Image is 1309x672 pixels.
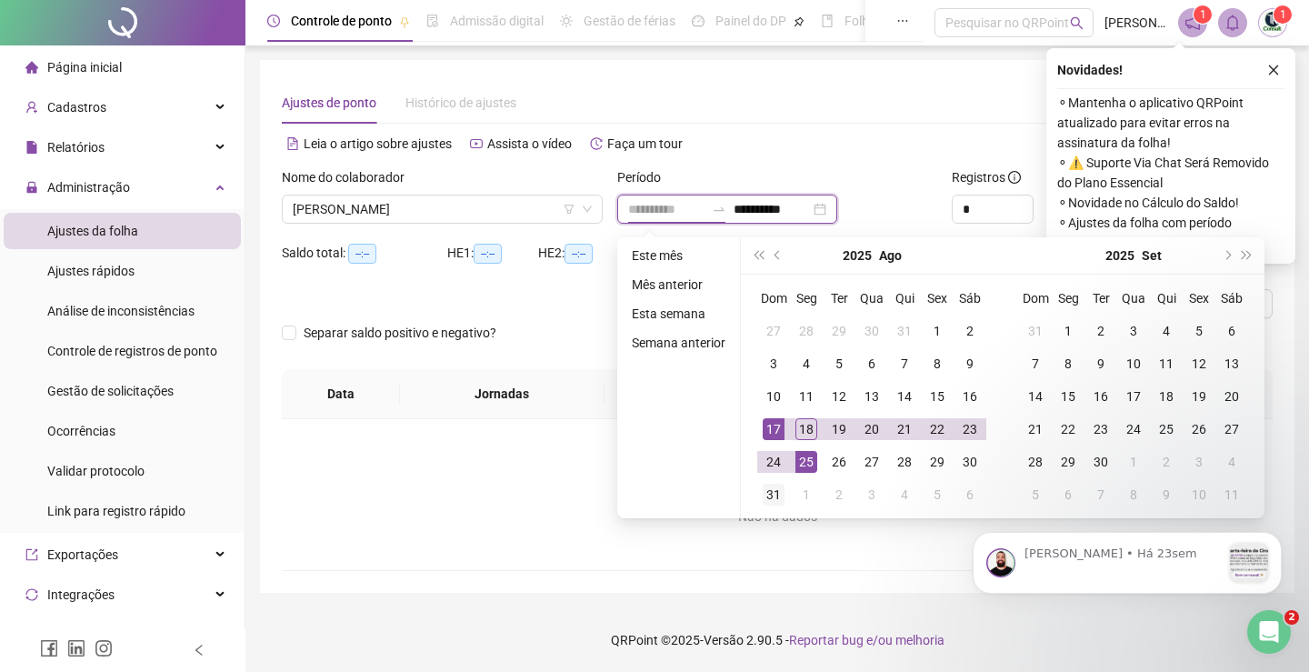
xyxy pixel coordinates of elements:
[945,496,1309,623] iframe: Intercom notifications mensagem
[47,627,121,642] span: Acesso à API
[954,282,986,315] th: Sáb
[1024,353,1046,375] div: 7
[1184,15,1201,31] span: notification
[582,204,593,215] span: down
[584,14,675,28] span: Gestão de férias
[1084,282,1117,315] th: Ter
[795,353,817,375] div: 4
[855,347,888,380] td: 2025-08-06
[426,15,439,27] span: file-done
[828,418,850,440] div: 19
[1008,171,1021,184] span: info-circle
[1024,418,1046,440] div: 21
[1221,418,1243,440] div: 27
[47,224,138,238] span: Ajustes da folha
[757,347,790,380] td: 2025-08-03
[704,633,744,647] span: Versão
[921,413,954,446] td: 2025-08-22
[1150,478,1183,511] td: 2025-10-09
[25,141,38,154] span: file
[267,15,280,27] span: clock-circle
[712,202,726,216] span: to
[282,167,416,187] label: Nome do colaborador
[1084,380,1117,413] td: 2025-09-16
[1183,413,1215,446] td: 2025-09-26
[47,547,118,562] span: Exportações
[1057,418,1079,440] div: 22
[564,204,575,215] span: filter
[1123,484,1144,506] div: 8
[1019,347,1052,380] td: 2025-09-07
[888,478,921,511] td: 2025-09-04
[1274,5,1292,24] sup: Atualize o seu contato no menu Meus Dados
[304,136,452,151] span: Leia o artigo sobre ajustes
[861,353,883,375] div: 6
[296,323,504,343] span: Separar saldo positivo e negativo?
[861,386,883,407] div: 13
[245,608,1309,672] footer: QRPoint © 2025 - 2.90.5 -
[757,282,790,315] th: Dom
[25,548,38,561] span: export
[1215,446,1248,478] td: 2025-10-04
[1142,237,1162,274] button: month panel
[1188,418,1210,440] div: 26
[952,167,1021,187] span: Registros
[1019,446,1052,478] td: 2025-09-28
[1237,237,1257,274] button: super-next-year
[1105,237,1134,274] button: year panel
[304,507,1251,527] div: Não há dados
[1284,610,1299,625] span: 2
[95,639,113,657] span: instagram
[855,413,888,446] td: 2025-08-20
[1183,282,1215,315] th: Sex
[790,347,823,380] td: 2025-08-04
[757,315,790,347] td: 2025-07-27
[1200,8,1206,21] span: 1
[1052,315,1084,347] td: 2025-09-01
[1123,451,1144,473] div: 1
[926,353,948,375] div: 8
[47,100,106,115] span: Cadastros
[286,137,299,150] span: file-text
[47,344,217,358] span: Controle de registros de ponto
[1052,446,1084,478] td: 2025-09-29
[67,639,85,657] span: linkedin
[1052,478,1084,511] td: 2025-10-06
[1084,315,1117,347] td: 2025-09-02
[400,369,605,419] th: Jornadas
[1024,451,1046,473] div: 28
[959,418,981,440] div: 23
[790,413,823,446] td: 2025-08-18
[959,451,981,473] div: 30
[894,386,915,407] div: 14
[715,14,786,28] span: Painel do DP
[1221,353,1243,375] div: 13
[790,478,823,511] td: 2025-09-01
[763,386,784,407] div: 10
[1052,413,1084,446] td: 2025-09-22
[1090,451,1112,473] div: 30
[894,418,915,440] div: 21
[1084,413,1117,446] td: 2025-09-23
[47,587,115,602] span: Integrações
[1090,353,1112,375] div: 9
[1183,347,1215,380] td: 2025-09-12
[795,451,817,473] div: 25
[1150,446,1183,478] td: 2025-10-02
[1188,353,1210,375] div: 12
[565,244,593,264] span: --:--
[1155,484,1177,506] div: 9
[1215,380,1248,413] td: 2025-09-20
[1057,193,1284,213] span: ⚬ Novidade no Cálculo do Saldo!
[1117,446,1150,478] td: 2025-10-01
[1215,478,1248,511] td: 2025-10-11
[861,320,883,342] div: 30
[921,315,954,347] td: 2025-08-01
[625,303,733,325] li: Esta semana
[590,137,603,150] span: history
[1188,320,1210,342] div: 5
[1019,380,1052,413] td: 2025-09-14
[748,237,768,274] button: super-prev-year
[926,484,948,506] div: 5
[348,244,376,264] span: --:--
